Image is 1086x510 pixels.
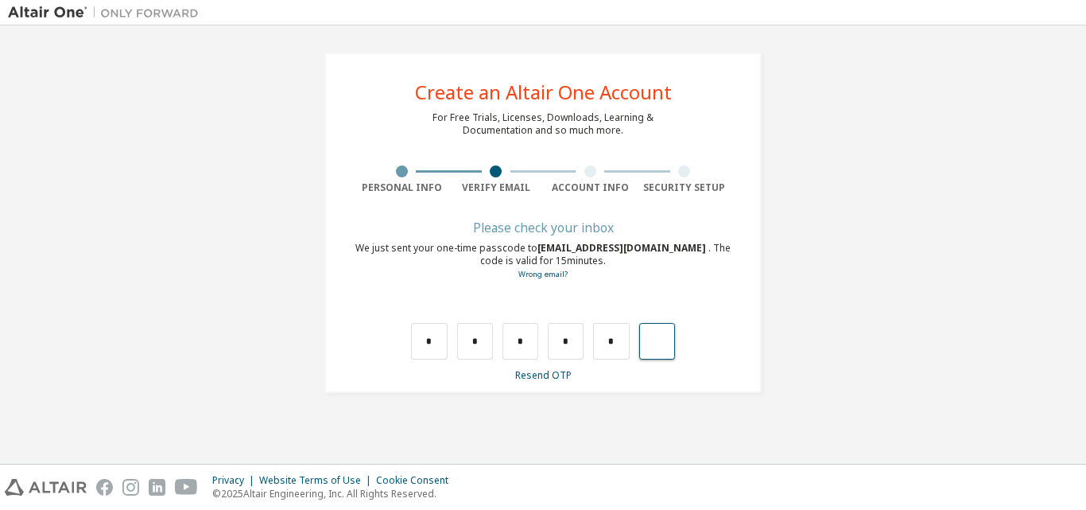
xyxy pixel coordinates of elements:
[376,474,458,487] div: Cookie Consent
[5,479,87,496] img: altair_logo.svg
[449,181,544,194] div: Verify Email
[8,5,207,21] img: Altair One
[355,242,731,281] div: We just sent your one-time passcode to . The code is valid for 15 minutes.
[175,479,198,496] img: youtube.svg
[415,83,672,102] div: Create an Altair One Account
[432,111,654,137] div: For Free Trials, Licenses, Downloads, Learning & Documentation and so much more.
[543,181,638,194] div: Account Info
[355,181,449,194] div: Personal Info
[518,269,568,279] a: Go back to the registration form
[537,241,708,255] span: [EMAIL_ADDRESS][DOMAIN_NAME]
[638,181,732,194] div: Security Setup
[149,479,165,496] img: linkedin.svg
[212,474,259,487] div: Privacy
[515,368,572,382] a: Resend OTP
[355,223,731,232] div: Please check your inbox
[212,487,458,500] p: © 2025 Altair Engineering, Inc. All Rights Reserved.
[122,479,139,496] img: instagram.svg
[259,474,376,487] div: Website Terms of Use
[96,479,113,496] img: facebook.svg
